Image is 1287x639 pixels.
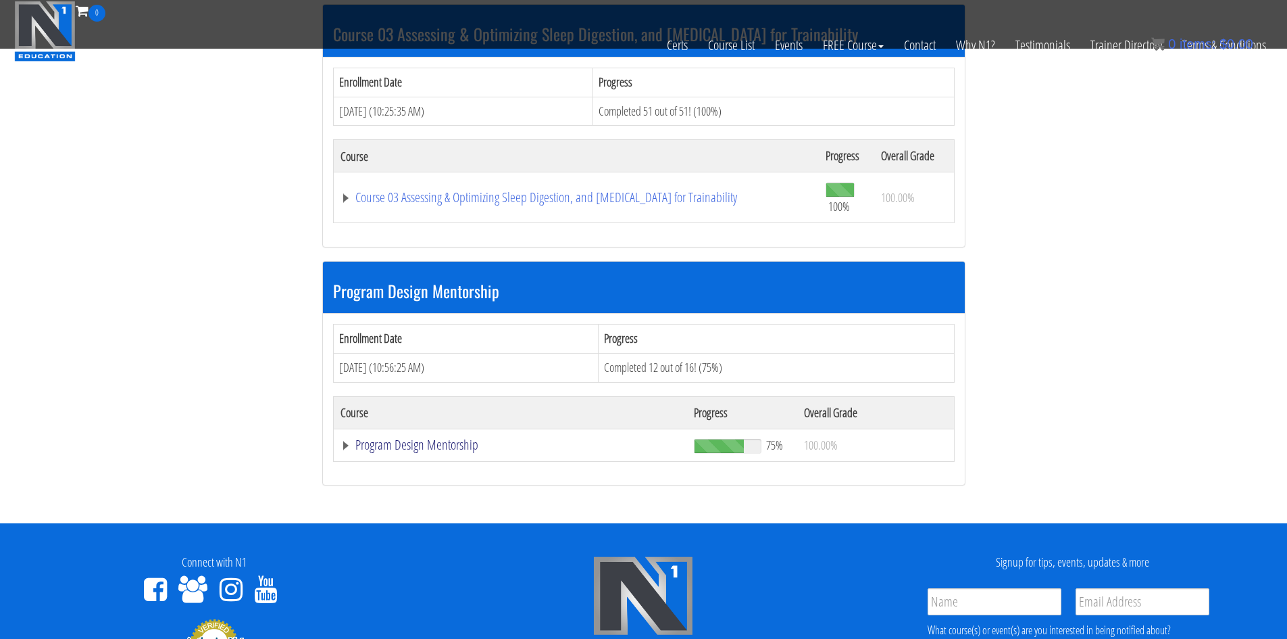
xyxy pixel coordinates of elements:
[765,22,813,69] a: Events
[76,1,105,20] a: 0
[1219,37,1227,51] span: $
[592,97,954,126] td: Completed 51 out of 51! (100%)
[333,396,687,429] th: Course
[333,353,598,382] td: [DATE] (10:56:25 AM)
[1080,22,1172,69] a: Trainer Directory
[340,191,812,204] a: Course 03 Assessing & Optimizing Sleep Digestion, and [MEDICAL_DATA] for Trainability
[598,353,954,382] td: Completed 12 out of 16! (75%)
[10,556,419,569] h4: Connect with N1
[333,140,819,172] th: Course
[928,588,1061,615] input: Name
[89,5,105,22] span: 0
[813,22,894,69] a: FREE Course
[1151,37,1253,51] a: 0 items: $0.00
[1172,22,1276,69] a: Terms & Conditions
[1076,588,1209,615] input: Email Address
[894,22,946,69] a: Contact
[14,1,76,62] img: n1-education
[1219,37,1253,51] bdi: 0.00
[698,22,765,69] a: Course List
[766,437,783,452] span: 75%
[657,22,698,69] a: Certs
[1151,37,1165,51] img: icon11.png
[819,140,875,172] th: Progress
[1168,37,1176,51] span: 0
[928,622,1209,638] div: What course(s) or event(s) are you interested in being notified about?
[946,22,1005,69] a: Why N1?
[333,97,592,126] td: [DATE] (10:25:35 AM)
[874,140,954,172] th: Overall Grade
[340,438,680,452] a: Program Design Mentorship
[333,282,955,300] h3: Program Design Mentorship
[598,325,954,354] th: Progress
[828,199,850,214] span: 100%
[333,68,592,97] th: Enrollment Date
[797,429,954,461] td: 100.00%
[874,172,954,223] td: 100.00%
[1005,22,1080,69] a: Testimonials
[1180,37,1215,51] span: items:
[687,396,797,429] th: Progress
[868,556,1277,569] h4: Signup for tips, events, updates & more
[592,68,954,97] th: Progress
[333,325,598,354] th: Enrollment Date
[797,396,954,429] th: Overall Grade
